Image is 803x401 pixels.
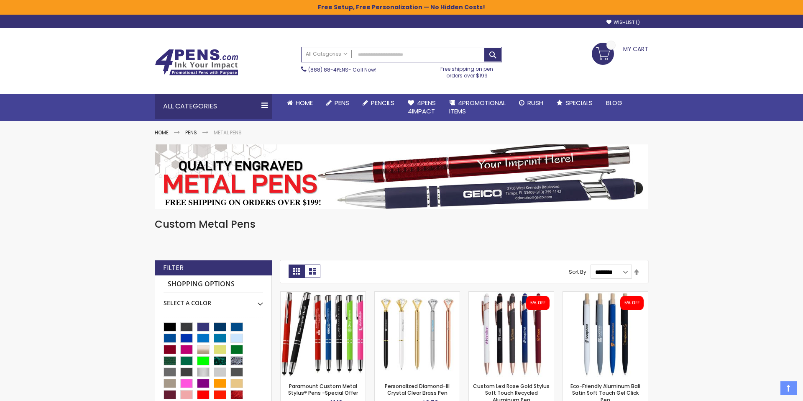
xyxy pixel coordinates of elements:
[385,383,450,396] a: Personalized Diamond-III Crystal Clear Brass Pen
[163,263,184,272] strong: Filter
[155,144,648,209] img: Metal Pens
[155,94,272,119] div: All Categories
[214,129,242,136] strong: Metal Pens
[432,62,502,79] div: Free shipping on pen orders over $199
[371,98,394,107] span: Pencils
[565,98,593,107] span: Specials
[563,291,648,298] a: Eco-Friendly Aluminum Bali Satin Soft Touch Gel Click Pen
[164,293,263,307] div: Select A Color
[624,300,639,306] div: 5% OFF
[469,292,554,377] img: Custom Lexi Rose Gold Stylus Soft Touch Recycled Aluminum Pen
[306,51,348,57] span: All Categories
[155,49,238,76] img: 4Pens Custom Pens and Promotional Products
[550,94,599,112] a: Specials
[780,381,797,395] a: Top
[280,94,320,112] a: Home
[527,98,543,107] span: Rush
[302,47,352,61] a: All Categories
[320,94,356,112] a: Pens
[408,98,436,116] span: 4Pens 4impact
[335,98,349,107] span: Pens
[375,291,460,298] a: Personalized Diamond-III Crystal Clear Brass Pen
[308,66,348,73] a: (888) 88-4PENS
[606,19,640,26] a: Wishlist
[281,292,366,377] img: Paramount Custom Metal Stylus® Pens -Special Offer
[296,98,313,107] span: Home
[469,291,554,298] a: Custom Lexi Rose Gold Stylus Soft Touch Recycled Aluminum Pen
[606,98,622,107] span: Blog
[442,94,512,121] a: 4PROMOTIONALITEMS
[599,94,629,112] a: Blog
[289,265,304,278] strong: Grid
[530,300,545,306] div: 5% OFF
[563,292,648,377] img: Eco-Friendly Aluminum Bali Satin Soft Touch Gel Click Pen
[449,98,506,116] span: 4PROMOTIONAL ITEMS
[164,275,263,293] strong: Shopping Options
[288,383,358,396] a: Paramount Custom Metal Stylus® Pens -Special Offer
[308,66,376,73] span: - Call Now!
[155,218,648,231] h1: Custom Metal Pens
[569,268,586,275] label: Sort By
[512,94,550,112] a: Rush
[281,291,366,298] a: Paramount Custom Metal Stylus® Pens -Special Offer
[185,129,197,136] a: Pens
[155,129,169,136] a: Home
[375,292,460,377] img: Personalized Diamond-III Crystal Clear Brass Pen
[401,94,442,121] a: 4Pens4impact
[356,94,401,112] a: Pencils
